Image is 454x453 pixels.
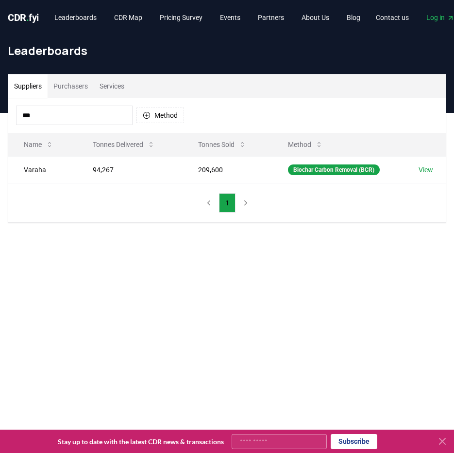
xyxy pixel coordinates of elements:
[47,9,104,26] a: Leaderboards
[339,9,368,26] a: Blog
[190,135,254,154] button: Tonnes Sold
[288,164,380,175] div: Biochar Carbon Removal (BCR)
[106,9,150,26] a: CDR Map
[294,9,337,26] a: About Us
[8,11,39,24] a: CDR.fyi
[48,74,94,98] button: Purchasers
[219,193,235,213] button: 1
[77,156,183,183] td: 94,267
[16,135,61,154] button: Name
[8,74,48,98] button: Suppliers
[136,108,184,123] button: Method
[26,12,29,23] span: .
[280,135,331,154] button: Method
[85,135,163,154] button: Tonnes Delivered
[94,74,130,98] button: Services
[8,43,446,58] h1: Leaderboards
[419,165,433,175] a: View
[152,9,210,26] a: Pricing Survey
[8,12,39,23] span: CDR fyi
[47,9,368,26] nav: Main
[8,156,77,183] td: Varaha
[183,156,272,183] td: 209,600
[368,9,417,26] a: Contact us
[212,9,248,26] a: Events
[250,9,292,26] a: Partners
